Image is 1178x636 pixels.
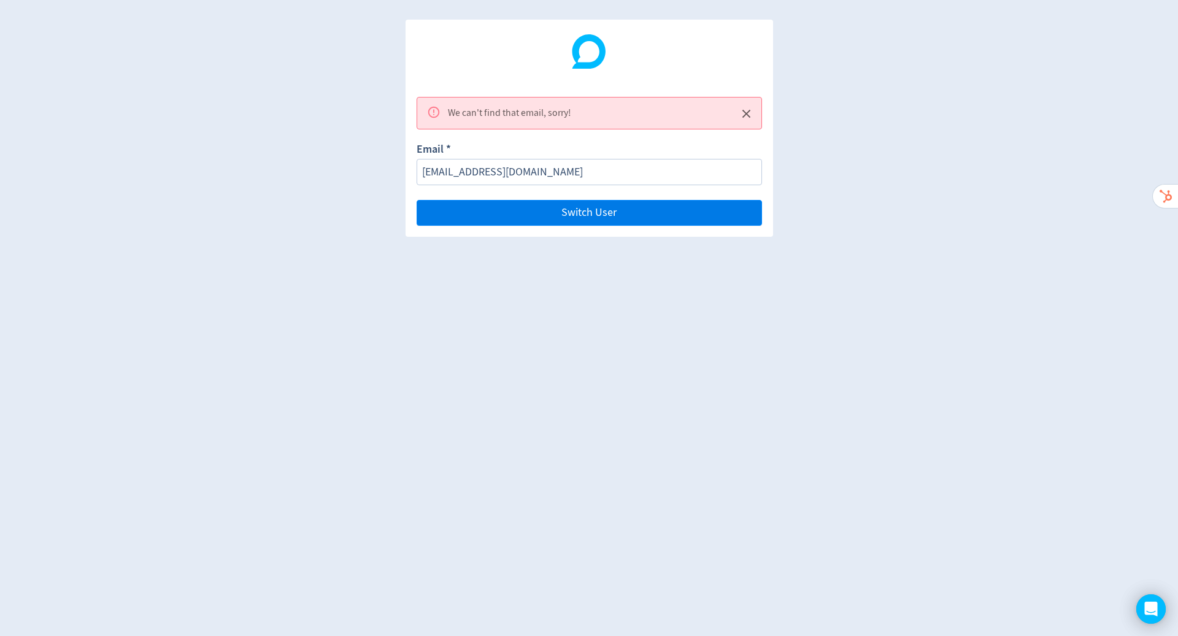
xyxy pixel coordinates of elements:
[572,34,606,69] img: Digivizer Logo
[448,101,571,125] div: We can't find that email, sorry!
[736,104,756,124] button: Close
[561,207,617,218] span: Switch User
[417,200,762,226] button: Switch User
[1136,594,1166,624] div: Open Intercom Messenger
[417,142,451,159] label: Email *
